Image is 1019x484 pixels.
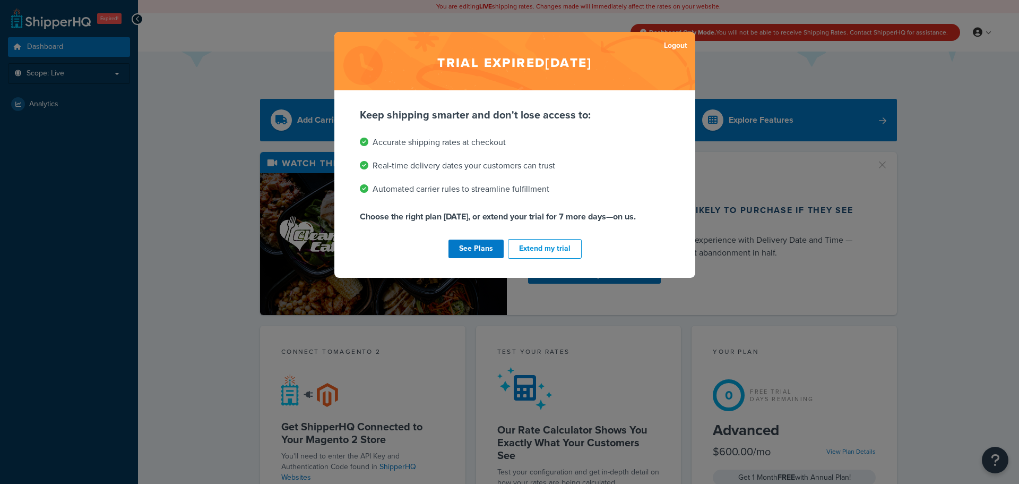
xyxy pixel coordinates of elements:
[360,158,670,173] li: Real-time delivery dates your customers can trust
[360,209,670,224] p: Choose the right plan [DATE], or extend your trial for 7 more days—on us.
[334,32,695,90] h2: Trial expired [DATE]
[448,240,504,258] a: See Plans
[360,107,670,122] p: Keep shipping smarter and don't lose access to:
[360,135,670,150] li: Accurate shipping rates at checkout
[664,38,687,53] a: Logout
[360,182,670,197] li: Automated carrier rules to streamline fulfillment
[508,239,582,259] button: Extend my trial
